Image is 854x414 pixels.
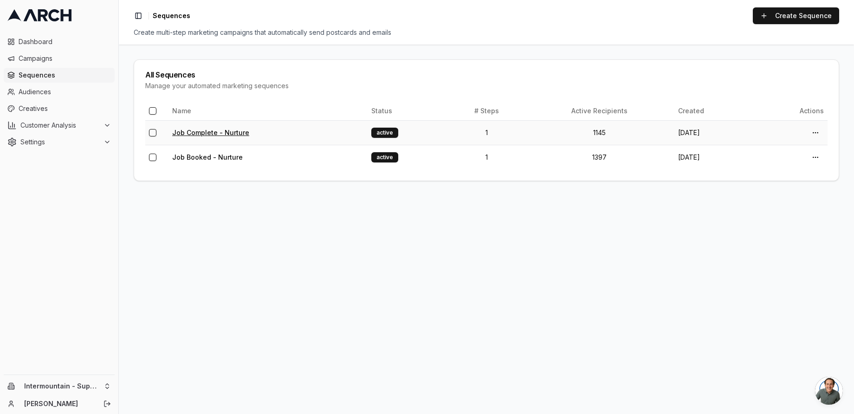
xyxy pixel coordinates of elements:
span: Creatives [19,104,111,113]
a: Sequences [4,68,115,83]
span: Customer Analysis [20,121,100,130]
a: Audiences [4,84,115,99]
button: Log out [101,397,114,410]
a: Job Complete - Nurture [172,129,249,136]
td: [DATE] [674,145,753,169]
a: Dashboard [4,34,115,49]
a: [PERSON_NAME] [24,399,93,408]
button: Customer Analysis [4,118,115,133]
span: Sequences [153,11,190,20]
span: Dashboard [19,37,111,46]
td: 1 [449,145,524,169]
button: Settings [4,135,115,149]
th: Active Recipients [524,102,674,120]
span: Intermountain - Superior Water & Air [24,382,100,390]
nav: breadcrumb [153,11,190,20]
a: Campaigns [4,51,115,66]
a: Create Sequence [753,7,839,24]
div: active [371,128,398,138]
div: All Sequences [145,71,828,78]
a: Job Booked - Nurture [172,153,243,161]
td: 1 [449,120,524,145]
div: Manage your automated marketing sequences [145,81,828,91]
div: Open chat [815,377,843,405]
th: Actions [753,102,828,120]
td: 1397 [524,145,674,169]
div: Create multi-step marketing campaigns that automatically send postcards and emails [134,28,839,37]
th: Created [674,102,753,120]
th: Status [368,102,449,120]
a: Creatives [4,101,115,116]
span: Campaigns [19,54,111,63]
td: 1145 [524,120,674,145]
div: active [371,152,398,162]
th: # Steps [449,102,524,120]
th: Name [168,102,368,120]
span: Sequences [19,71,111,80]
td: [DATE] [674,120,753,145]
button: Intermountain - Superior Water & Air [4,379,115,394]
span: Audiences [19,87,111,97]
span: Settings [20,137,100,147]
